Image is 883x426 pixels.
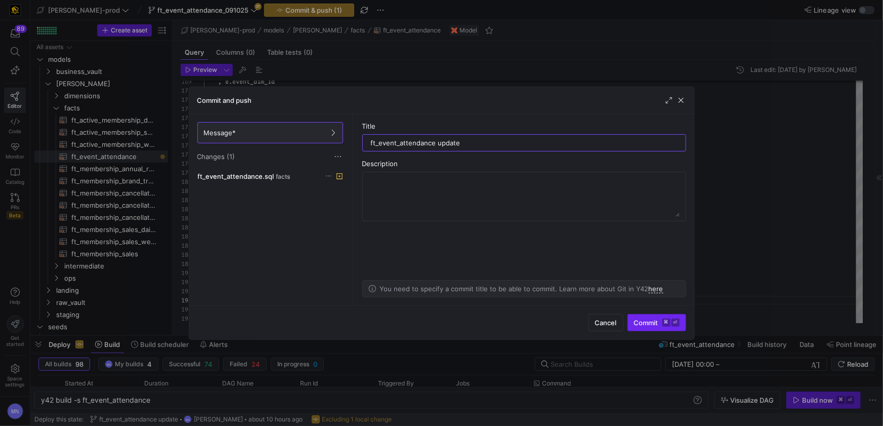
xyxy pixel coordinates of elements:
[380,285,663,293] p: You need to specify a commit title to be able to commit. Learn more about Git in Y42
[197,152,235,161] span: Changes (1)
[276,173,290,180] span: facts
[197,96,252,104] h3: Commit and push
[627,314,686,331] button: Commit⌘⏎
[362,160,686,168] div: Description
[634,319,680,327] span: Commit
[195,170,345,183] button: ft_event_attendance.sqlfacts
[197,122,343,143] button: Message*
[588,314,623,331] button: Cancel
[662,319,670,327] kbd: ⌘
[198,172,274,180] span: ft_event_attendance.sql
[362,122,376,130] span: Title
[671,319,680,327] kbd: ⏎
[204,129,236,137] span: Message*
[595,319,617,327] span: Cancel
[649,285,663,293] a: here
